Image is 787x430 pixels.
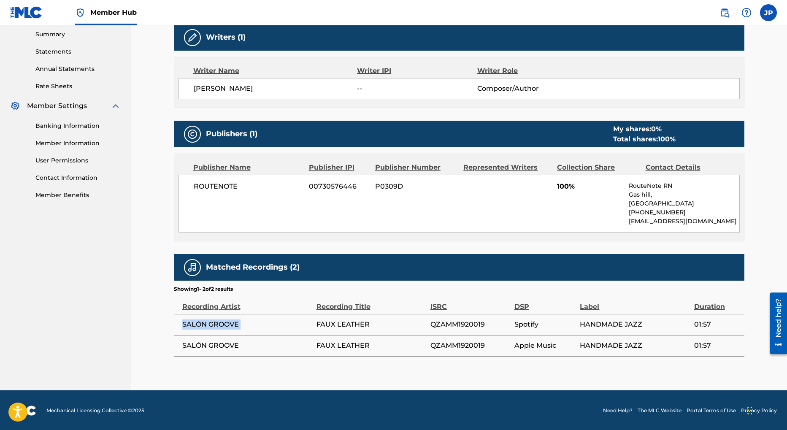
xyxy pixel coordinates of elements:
[687,407,736,414] a: Portal Terms of Use
[658,135,676,143] span: 100 %
[603,407,633,414] a: Need Help?
[309,162,369,173] div: Publisher IPI
[206,32,246,42] h5: Writers (1)
[719,8,730,18] img: search
[629,208,739,217] p: [PHONE_NUMBER]
[557,181,622,192] span: 100%
[206,129,257,139] h5: Publishers (1)
[174,285,233,293] p: Showing 1 - 2 of 2 results
[357,66,477,76] div: Writer IPI
[638,407,682,414] a: The MLC Website
[182,293,312,312] div: Recording Artist
[194,84,357,94] span: [PERSON_NAME]
[760,4,777,21] div: User Menu
[35,139,121,148] a: Member Information
[375,162,457,173] div: Publisher Number
[35,47,121,56] a: Statements
[35,30,121,39] a: Summary
[629,199,739,208] p: [GEOGRAPHIC_DATA]
[187,262,197,273] img: Matched Recordings
[111,101,121,111] img: expand
[557,162,639,173] div: Collection Share
[430,293,510,312] div: ISRC
[316,319,426,330] span: FAUX LEATHER
[35,65,121,73] a: Annual Statements
[430,319,510,330] span: QZAMM1920019
[90,8,137,17] span: Member Hub
[694,341,740,351] span: 01:57
[35,156,121,165] a: User Permissions
[629,190,739,199] p: Gas hill,
[193,66,357,76] div: Writer Name
[716,4,733,21] a: Public Search
[613,134,676,144] div: Total shares:
[741,407,777,414] a: Privacy Policy
[514,319,576,330] span: Spotify
[514,293,576,312] div: DSP
[629,217,739,226] p: [EMAIL_ADDRESS][DOMAIN_NAME]
[357,84,477,94] span: --
[35,191,121,200] a: Member Benefits
[187,129,197,139] img: Publishers
[747,398,752,423] div: Drag
[187,32,197,43] img: Writers
[430,341,510,351] span: QZAMM1920019
[580,341,690,351] span: HANDMADE JAZZ
[75,8,85,18] img: Top Rightsholder
[580,293,690,312] div: Label
[745,389,787,430] iframe: Chat Widget
[194,181,303,192] span: ROUTENOTE
[35,173,121,182] a: Contact Information
[477,84,587,94] span: Composer/Author
[316,341,426,351] span: FAUX LEATHER
[514,341,576,351] span: Apple Music
[646,162,728,173] div: Contact Details
[46,407,144,414] span: Mechanical Licensing Collective © 2025
[463,162,551,173] div: Represented Writers
[694,293,740,312] div: Duration
[375,181,457,192] span: P0309D
[613,124,676,134] div: My shares:
[35,122,121,130] a: Banking Information
[316,293,426,312] div: Recording Title
[193,162,303,173] div: Publisher Name
[10,101,20,111] img: Member Settings
[182,341,312,351] span: SALÓN GROOVE
[35,82,121,91] a: Rate Sheets
[741,8,752,18] img: help
[10,6,43,19] img: MLC Logo
[10,406,36,416] img: logo
[651,125,662,133] span: 0 %
[763,289,787,357] iframe: Resource Center
[27,101,87,111] span: Member Settings
[477,66,587,76] div: Writer Role
[694,319,740,330] span: 01:57
[738,4,755,21] div: Help
[629,181,739,190] p: RouteNote RN
[206,262,300,272] h5: Matched Recordings (2)
[580,319,690,330] span: HANDMADE JAZZ
[309,181,369,192] span: 00730576446
[182,319,312,330] span: SALÓN GROOVE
